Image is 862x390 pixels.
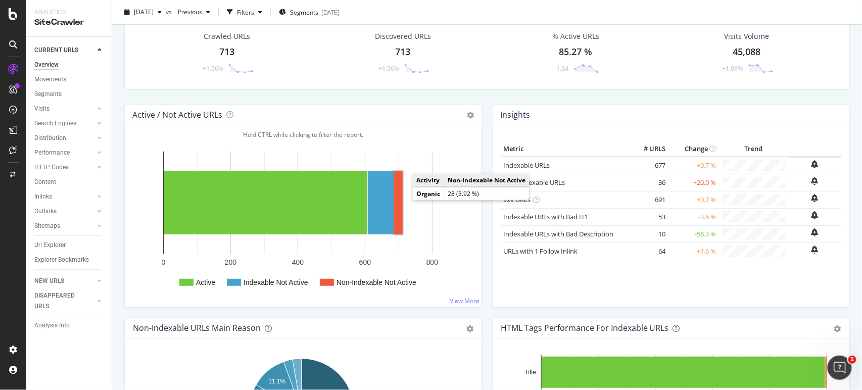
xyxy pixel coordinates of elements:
div: Analytics [34,8,104,17]
text: Title [525,369,537,376]
text: 11.1% [268,378,285,385]
a: Movements [34,74,105,85]
div: gear [834,325,841,332]
a: Explorer Bookmarks [34,255,105,265]
div: bell-plus [811,160,819,168]
div: SiteCrawler [34,17,104,28]
a: Search Engines [34,118,94,129]
div: CURRENT URLS [34,45,78,56]
a: Non-Indexable URLs [503,178,565,187]
div: gear [466,325,473,332]
button: Segments[DATE] [275,4,344,20]
td: +0.7 % [668,157,719,174]
span: Segments [290,8,318,16]
div: NEW URLS [34,276,64,286]
text: 800 [426,258,439,266]
span: Previous [174,8,202,16]
div: -1.34 [555,64,569,73]
td: 64 [628,242,668,260]
span: vs [166,8,174,16]
td: Activity [413,174,444,187]
div: +1.09% [723,64,743,73]
div: Overview [34,60,59,70]
a: Content [34,177,105,187]
a: URLs with 1 Follow Inlink [503,247,578,256]
iframe: Intercom live chat [828,356,852,380]
td: 36 [628,174,668,191]
div: bell-plus [811,246,819,254]
button: Previous [174,4,214,20]
div: bell-plus [811,177,819,185]
div: Segments [34,89,62,100]
i: Options [467,112,474,119]
text: Indexable Not Active [244,278,308,286]
div: 85.27 % [559,45,593,59]
a: Indexable URLs with Bad H1 [503,212,588,221]
div: Sitemaps [34,221,60,231]
div: Url Explorer [34,240,66,251]
a: View More [450,297,480,305]
a: Sitemaps [34,221,94,231]
div: Discovered URLs [375,31,431,41]
a: HTTP Codes [34,162,94,173]
div: Visits [34,104,50,114]
text: Non-Indexable Not Active [337,278,416,286]
td: 691 [628,191,668,208]
td: 10 [628,225,668,242]
a: Overview [34,60,105,70]
button: Filters [223,4,266,20]
td: -3.6 % [668,208,719,225]
div: HTML Tags Performance for Indexable URLs [501,323,669,333]
div: +1.56% [203,64,223,73]
td: 677 [628,157,668,174]
div: Filters [237,8,254,16]
a: 2xx URLs [503,195,531,204]
div: Distribution [34,133,66,143]
div: Search Engines [34,118,76,129]
a: Indexable URLs with Bad Description [503,229,613,238]
div: Content [34,177,56,187]
a: NEW URLS [34,276,94,286]
div: bell-plus [811,211,819,219]
div: 713 [396,45,411,59]
div: % Active URLs [552,31,599,41]
div: HTTP Codes [34,162,69,173]
span: 1 [848,356,856,364]
th: Metric [501,141,628,157]
div: DISAPPEARED URLS [34,290,85,312]
td: +1.6 % [668,242,719,260]
td: -58.3 % [668,225,719,242]
button: [DATE] [120,4,166,20]
th: Trend [719,141,788,157]
span: Hold CTRL while clicking to filter the report. [243,130,363,139]
div: Outlinks [34,206,57,217]
div: Explorer Bookmarks [34,255,89,265]
span: 2025 Aug. 9th [134,8,154,16]
td: +20.0 % [668,174,719,191]
h4: Insights [500,108,530,122]
a: Url Explorer [34,240,105,251]
a: Analysis Info [34,320,105,331]
text: 400 [292,258,304,266]
div: +1.56% [378,64,399,73]
a: Outlinks [34,206,94,217]
div: bell-plus [811,194,819,202]
th: # URLS [628,141,668,157]
div: Crawled URLs [204,31,251,41]
a: Visits [34,104,94,114]
td: 53 [628,208,668,225]
div: Performance [34,148,70,158]
div: 713 [220,45,235,59]
a: DISAPPEARED URLS [34,290,94,312]
div: Inlinks [34,191,52,202]
text: 0 [162,258,166,266]
a: CURRENT URLS [34,45,94,56]
text: 600 [359,258,371,266]
div: Visits Volume [725,31,770,41]
div: Analysis Info [34,320,70,331]
svg: A chart. [133,141,469,299]
div: Non-Indexable URLs Main Reason [133,323,261,333]
div: Movements [34,74,66,85]
div: 45,088 [733,45,761,59]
